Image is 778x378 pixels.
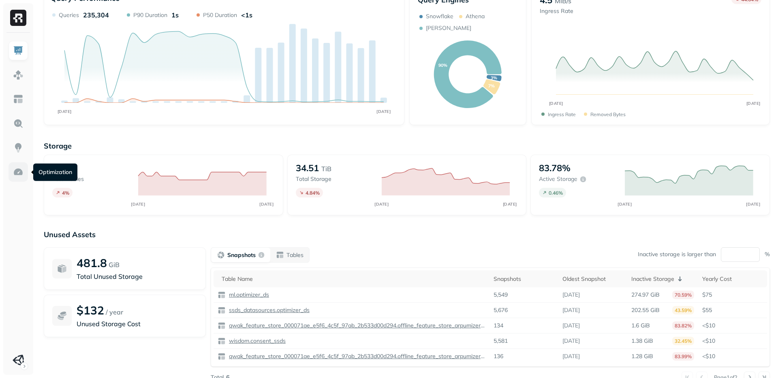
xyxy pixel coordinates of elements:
[218,306,226,314] img: table
[438,62,447,68] text: 90%
[702,306,763,314] p: $55
[702,337,763,345] p: <$10
[539,175,577,183] p: Active storage
[631,291,660,299] p: 274.97 GiB
[226,337,286,345] a: wisdom.consent_ssds
[631,353,653,360] p: 1.28 GiB
[672,337,694,345] p: 32.45%
[631,322,650,329] p: 1.6 GiB
[13,167,24,177] img: Optimization
[77,303,104,317] p: $132
[226,353,485,360] a: qwak_feature_store_000071ae_e5f6_4c5f_97ab_2b533d00d294.offline_feature_store_arpumizer_game_user...
[702,322,763,329] p: <$10
[549,190,563,196] p: 0.46 %
[494,322,503,329] p: 134
[631,275,674,283] p: Inactive Storage
[106,307,123,317] p: / year
[33,164,77,181] div: Optimization
[62,190,69,196] p: 4 %
[286,251,304,259] p: Tables
[494,275,554,283] div: Snapshots
[306,190,320,196] p: 4.84 %
[494,353,503,360] p: 136
[59,11,79,19] p: Queries
[426,24,471,32] p: [PERSON_NAME]
[562,322,580,329] p: [DATE]
[562,337,580,345] p: [DATE]
[672,321,694,330] p: 83.82%
[631,306,660,314] p: 202.55 GiB
[13,94,24,104] img: Asset Explorer
[52,162,63,174] p: 26
[218,353,226,361] img: table
[226,322,485,329] a: qwak_feature_store_000071ae_e5f6_4c5f_97ab_2b533d00d294.offline_feature_store_arpumizer_user_leve...
[13,142,24,153] img: Insights
[222,275,485,283] div: Table Name
[539,162,571,174] p: 83.78%
[672,352,694,361] p: 83.99%
[562,275,623,283] div: Oldest Snapshot
[218,322,226,330] img: table
[77,272,197,281] p: Total Unused Storage
[548,111,576,117] p: Ingress Rate
[503,202,517,206] tspan: [DATE]
[562,291,580,299] p: [DATE]
[259,202,274,206] tspan: [DATE]
[488,83,495,89] text: 7%
[77,256,107,270] p: 481.8
[227,251,256,259] p: Snapshots
[83,11,109,19] p: 235,304
[171,11,179,19] p: 1s
[52,175,130,183] p: Total tables
[218,337,226,345] img: table
[133,11,167,19] p: P90 Duration
[13,355,24,366] img: Unity
[241,11,252,19] p: <1s
[218,291,226,299] img: table
[638,251,716,258] p: Inactive storage is larger than
[494,337,508,345] p: 5,581
[296,162,319,174] p: 34.51
[227,291,269,299] p: ml.optimizer_ds
[590,111,626,117] p: Removed bytes
[466,13,485,20] p: Athena
[131,202,145,206] tspan: [DATE]
[44,230,770,239] p: Unused Assets
[672,306,694,314] p: 43.59%
[494,291,508,299] p: 5,549
[227,322,485,329] p: qwak_feature_store_000071ae_e5f6_4c5f_97ab_2b533d00d294.offline_feature_store_arpumizer_user_leve...
[321,164,331,174] p: TiB
[672,291,694,299] p: 70.59%
[44,141,770,151] p: Storage
[13,70,24,80] img: Assets
[227,337,286,345] p: wisdom.consent_ssds
[746,101,760,106] tspan: [DATE]
[296,175,374,183] p: Total storage
[618,202,632,206] tspan: [DATE]
[227,306,310,314] p: ssds_datasources.optimizer_ds
[491,75,497,81] text: 3%
[765,251,770,258] p: %
[702,275,763,283] div: Yearly Cost
[226,306,310,314] a: ssds_datasources.optimizer_ds
[549,101,563,106] tspan: [DATE]
[13,118,24,129] img: Query Explorer
[631,337,653,345] p: 1.38 GiB
[227,353,485,360] p: qwak_feature_store_000071ae_e5f6_4c5f_97ab_2b533d00d294.offline_feature_store_arpumizer_game_user...
[226,291,269,299] a: ml.optimizer_ds
[10,10,26,26] img: Ryft
[562,306,580,314] p: [DATE]
[426,13,453,20] p: Snowflake
[494,306,508,314] p: 5,676
[376,109,391,114] tspan: [DATE]
[374,202,389,206] tspan: [DATE]
[746,202,761,206] tspan: [DATE]
[77,319,197,329] p: Unused Storage Cost
[203,11,237,19] p: P50 Duration
[109,260,120,270] p: GiB
[58,109,72,114] tspan: [DATE]
[702,353,763,360] p: <$10
[13,45,24,56] img: Dashboard
[702,291,763,299] p: $75
[540,7,573,15] p: Ingress Rate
